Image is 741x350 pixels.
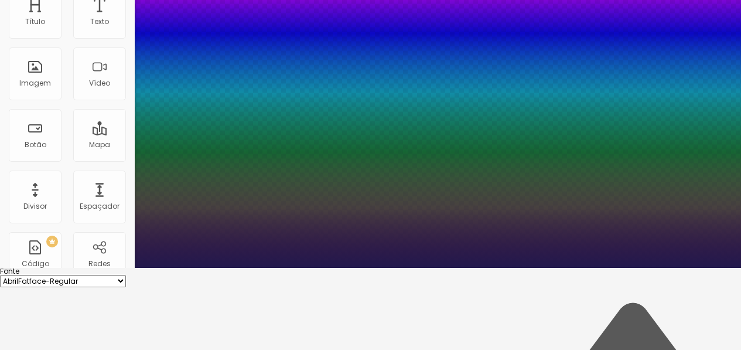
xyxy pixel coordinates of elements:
[25,18,45,26] div: Título
[19,79,51,87] div: Imagem
[25,141,46,149] div: Botão
[90,18,109,26] div: Texto
[80,202,119,210] div: Espaçador
[23,202,47,210] div: Divisor
[89,79,110,87] div: Vídeo
[76,260,122,277] div: Redes Sociais
[12,260,58,277] div: Código HTML
[89,141,110,149] div: Mapa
